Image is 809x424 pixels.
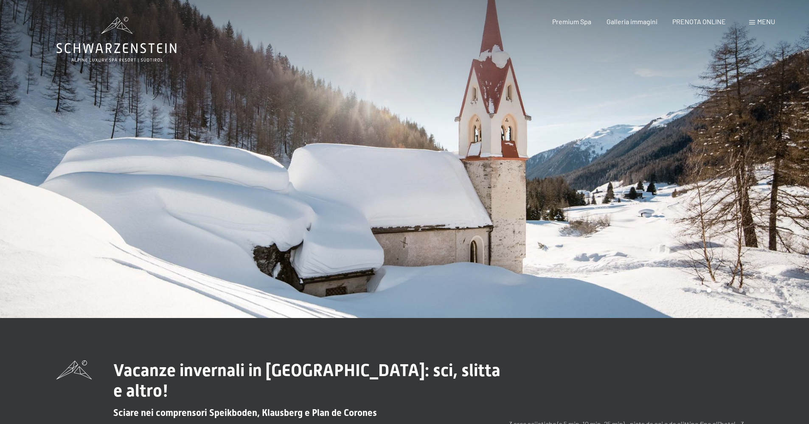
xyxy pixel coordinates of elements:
[770,288,775,293] div: Carousel Page 8
[693,288,775,293] div: Carousel Pagination
[696,288,701,293] div: Carousel Page 1
[749,288,754,293] div: Carousel Page 6
[607,17,657,25] a: Galleria immagini
[113,407,377,418] span: Sciare nei comprensori Speikboden, Klausberg e Plan de Corones
[552,17,591,25] a: Premium Spa
[760,288,764,293] div: Carousel Page 7
[672,17,726,25] a: PRENOTA ONLINE
[113,360,500,401] span: Vacanze invernali in [GEOGRAPHIC_DATA]: sci, slitta e altro!
[739,288,743,293] div: Carousel Page 5
[717,288,722,293] div: Carousel Page 3
[707,288,711,293] div: Carousel Page 2 (Current Slide)
[757,17,775,25] span: Menu
[728,288,733,293] div: Carousel Page 4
